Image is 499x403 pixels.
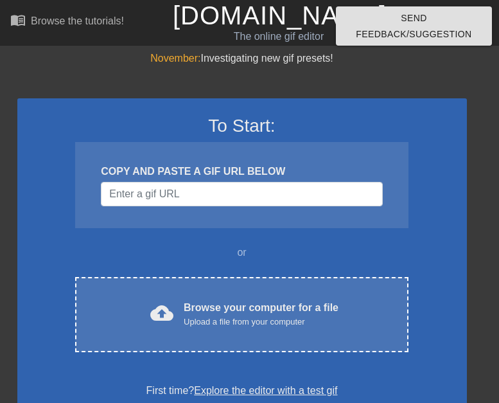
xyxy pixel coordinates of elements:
[34,115,450,137] h3: To Start:
[31,15,124,26] div: Browse the tutorials!
[194,385,337,396] a: Explore the editor with a test gif
[10,12,124,32] a: Browse the tutorials!
[101,164,382,179] div: COPY AND PASTE A GIF URL BELOW
[184,316,338,328] div: Upload a file from your computer
[101,182,382,206] input: Username
[10,12,26,28] span: menu_book
[150,53,200,64] span: November:
[184,300,338,328] div: Browse your computer for a file
[346,10,482,42] span: Send Feedback/Suggestion
[17,51,467,66] div: Investigating new gif presets!
[150,301,173,325] span: cloud_upload
[173,1,387,30] a: [DOMAIN_NAME]
[34,383,450,399] div: First time?
[336,6,492,46] button: Send Feedback/Suggestion
[51,245,433,260] div: or
[173,29,385,44] div: The online gif editor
